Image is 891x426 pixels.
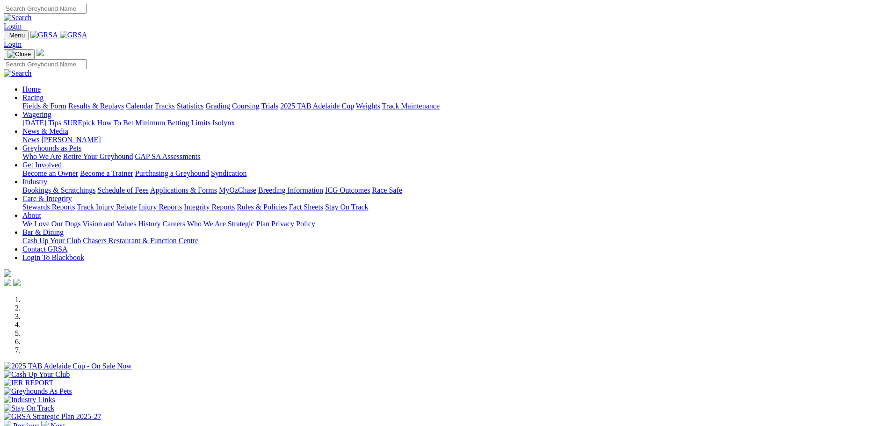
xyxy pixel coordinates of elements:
button: Toggle navigation [4,30,29,40]
div: Care & Integrity [22,203,887,211]
a: Login [4,40,22,48]
a: About [22,211,41,219]
div: About [22,220,887,228]
a: Industry [22,178,47,186]
div: Industry [22,186,887,195]
a: Calendar [126,102,153,110]
a: Isolynx [212,119,235,127]
a: [DATE] Tips [22,119,61,127]
a: Race Safe [372,186,402,194]
img: IER REPORT [4,379,53,387]
a: Cash Up Your Club [22,237,81,245]
img: GRSA Strategic Plan 2025-27 [4,412,101,421]
div: Racing [22,102,887,110]
a: Vision and Values [82,220,136,228]
a: Bar & Dining [22,228,64,236]
a: News & Media [22,127,68,135]
a: [PERSON_NAME] [41,136,101,144]
img: GRSA [30,31,58,39]
a: Integrity Reports [184,203,235,211]
div: Greyhounds as Pets [22,152,887,161]
img: Greyhounds As Pets [4,387,72,396]
a: Home [22,85,41,93]
a: How To Bet [97,119,134,127]
a: Minimum Betting Limits [135,119,210,127]
a: Tracks [155,102,175,110]
a: Syndication [211,169,246,177]
a: Track Maintenance [382,102,440,110]
div: Bar & Dining [22,237,887,245]
a: Results & Replays [68,102,124,110]
a: Statistics [177,102,204,110]
a: Breeding Information [258,186,323,194]
img: Search [4,14,32,22]
span: Menu [9,32,25,39]
a: Stay On Track [325,203,368,211]
a: Stewards Reports [22,203,75,211]
a: Racing [22,94,43,101]
img: Cash Up Your Club [4,370,70,379]
a: Become an Owner [22,169,78,177]
a: Get Involved [22,161,62,169]
a: Trials [261,102,278,110]
input: Search [4,59,87,69]
a: Chasers Restaurant & Function Centre [83,237,198,245]
a: Who We Are [22,152,61,160]
a: Weights [356,102,380,110]
a: History [138,220,160,228]
img: Search [4,69,32,78]
a: Login [4,22,22,30]
button: Toggle navigation [4,49,35,59]
a: Privacy Policy [271,220,315,228]
a: Contact GRSA [22,245,67,253]
a: Careers [162,220,185,228]
a: Strategic Plan [228,220,269,228]
input: Search [4,4,87,14]
a: Coursing [232,102,260,110]
a: 2025 TAB Adelaide Cup [280,102,354,110]
a: Become a Trainer [80,169,133,177]
a: Login To Blackbook [22,253,84,261]
div: Get Involved [22,169,887,178]
a: Retire Your Greyhound [63,152,133,160]
a: Track Injury Rebate [77,203,137,211]
a: Schedule of Fees [97,186,148,194]
a: Bookings & Scratchings [22,186,95,194]
a: Purchasing a Greyhound [135,169,209,177]
a: GAP SA Assessments [135,152,201,160]
img: logo-grsa-white.png [36,49,44,56]
img: logo-grsa-white.png [4,269,11,277]
img: facebook.svg [4,279,11,286]
a: News [22,136,39,144]
a: We Love Our Dogs [22,220,80,228]
a: Fields & Form [22,102,66,110]
a: Care & Integrity [22,195,72,202]
img: Close [7,51,31,58]
a: Who We Are [187,220,226,228]
a: Rules & Policies [237,203,287,211]
a: Fact Sheets [289,203,323,211]
a: Applications & Forms [150,186,217,194]
img: Industry Links [4,396,55,404]
img: 2025 TAB Adelaide Cup - On Sale Now [4,362,132,370]
a: Grading [206,102,230,110]
a: ICG Outcomes [325,186,370,194]
div: Wagering [22,119,887,127]
a: Greyhounds as Pets [22,144,81,152]
img: twitter.svg [13,279,21,286]
a: Injury Reports [138,203,182,211]
a: SUREpick [63,119,95,127]
a: MyOzChase [219,186,256,194]
div: News & Media [22,136,887,144]
img: GRSA [60,31,87,39]
img: Stay On Track [4,404,54,412]
a: Wagering [22,110,51,118]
